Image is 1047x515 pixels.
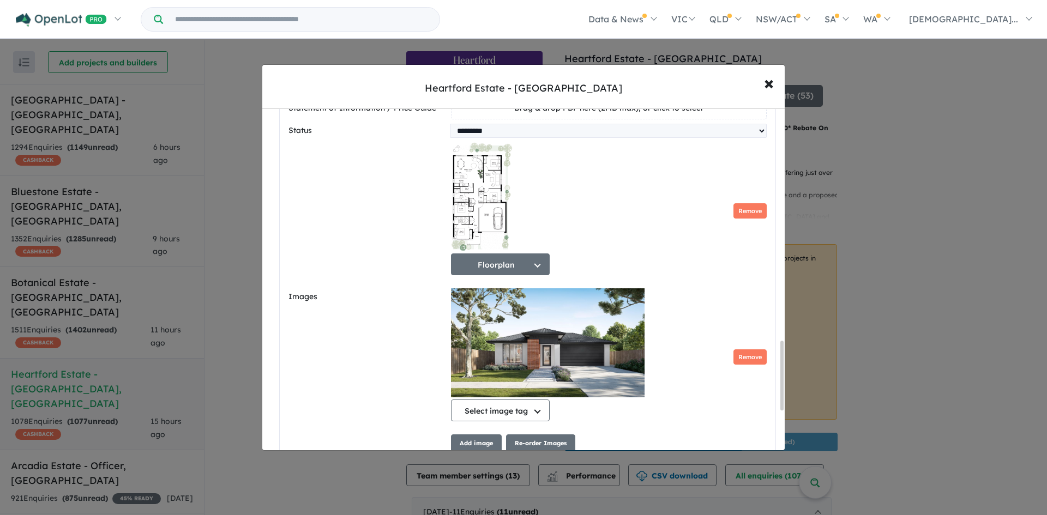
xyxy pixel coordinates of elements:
label: Statement of Information / Price Guide [288,102,447,115]
button: Floorplan [451,253,550,275]
img: Openlot PRO Logo White [16,13,107,27]
img: Z [451,142,513,251]
label: Images [288,290,447,304]
div: Heartford Estate - [GEOGRAPHIC_DATA] [425,81,622,95]
img: Z [451,288,645,397]
input: Try estate name, suburb, builder or developer [165,8,437,31]
button: Select image tag [451,399,550,421]
button: Remove [733,203,767,219]
label: Status [288,124,446,137]
span: × [764,71,774,94]
button: Remove [733,349,767,365]
button: Add image [451,434,502,452]
button: Re-order Images [506,434,575,452]
span: [DEMOGRAPHIC_DATA]... [909,14,1018,25]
